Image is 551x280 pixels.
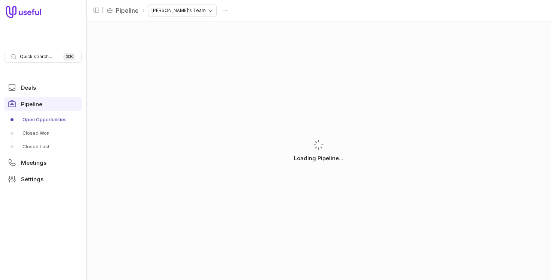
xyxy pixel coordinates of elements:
[4,172,82,186] a: Settings
[4,97,82,111] a: Pipeline
[21,160,46,166] span: Meetings
[4,127,82,139] a: Closed Won
[63,53,75,60] kbd: ⌘ K
[102,6,104,15] span: |
[91,5,102,16] button: Collapse sidebar
[4,114,82,153] div: Pipeline submenu
[219,5,231,16] button: Actions
[294,154,343,163] p: Loading Pipeline...
[4,156,82,169] a: Meetings
[21,101,42,107] span: Pipeline
[20,54,52,60] span: Quick search...
[4,141,82,153] a: Closed Lost
[4,81,82,94] a: Deals
[116,6,139,15] a: Pipeline
[21,176,43,182] span: Settings
[4,114,82,126] a: Open Opportunities
[21,85,36,90] span: Deals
